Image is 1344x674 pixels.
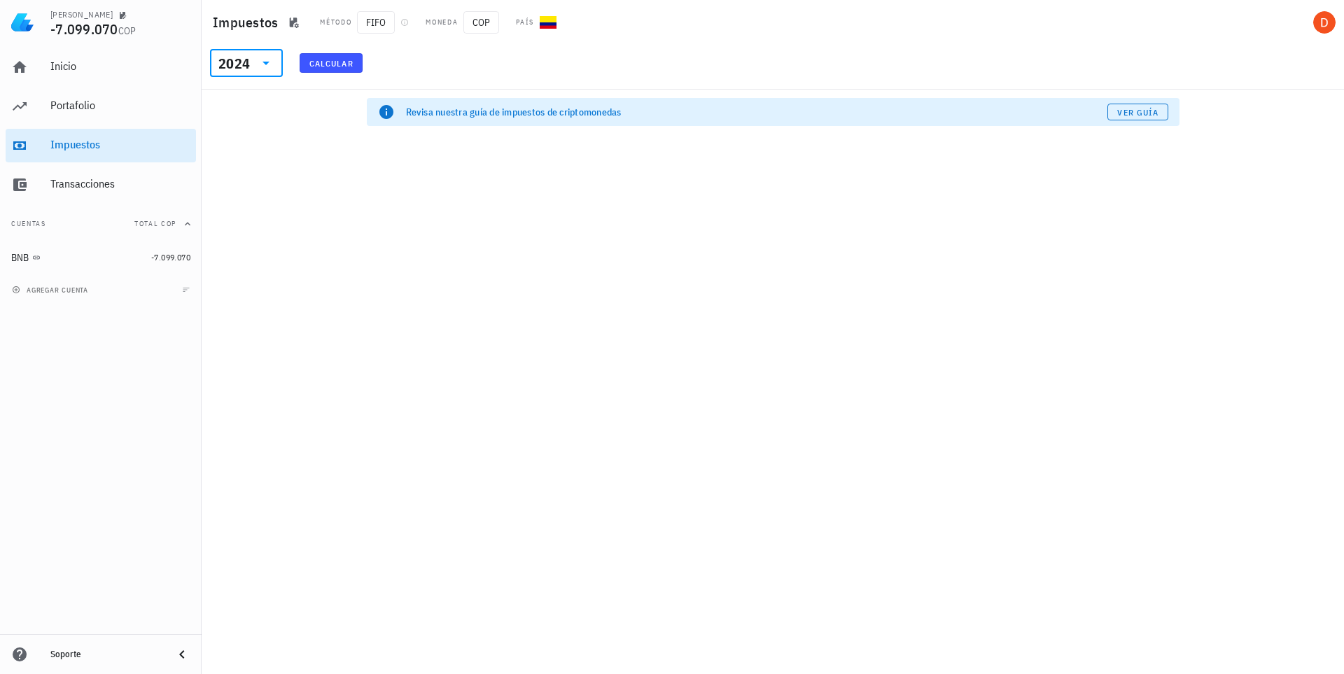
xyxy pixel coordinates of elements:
[15,286,88,295] span: agregar cuenta
[1116,107,1158,118] span: Ver guía
[6,50,196,84] a: Inicio
[50,177,190,190] div: Transacciones
[309,58,353,69] span: Calcular
[210,49,283,77] div: 2024
[6,129,196,162] a: Impuestos
[11,11,34,34] img: LedgiFi
[6,168,196,202] a: Transacciones
[50,138,190,151] div: Impuestos
[8,283,94,297] button: agregar cuenta
[11,252,29,264] div: BNB
[50,59,190,73] div: Inicio
[6,90,196,123] a: Portafolio
[118,24,136,37] span: COP
[1107,104,1168,120] a: Ver guía
[218,57,250,71] div: 2024
[406,105,1107,119] div: Revisa nuestra guía de impuestos de criptomonedas
[50,20,118,38] span: -7.099.070
[6,207,196,241] button: CuentasTotal COP
[426,17,458,28] div: Moneda
[151,252,190,262] span: -7.099.070
[50,649,162,660] div: Soporte
[320,17,351,28] div: Método
[357,11,395,34] span: FIFO
[540,14,556,31] div: CO-icon
[50,9,113,20] div: [PERSON_NAME]
[516,17,534,28] div: País
[50,99,190,112] div: Portafolio
[300,53,363,73] button: Calcular
[213,11,283,34] h1: Impuestos
[6,241,196,274] a: BNB -7.099.070
[1313,11,1336,34] div: avatar
[134,219,176,228] span: Total COP
[463,11,499,34] span: COP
